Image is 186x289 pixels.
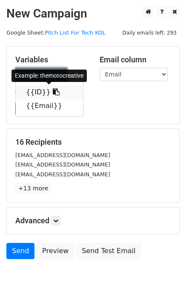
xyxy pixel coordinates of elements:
[11,70,87,82] div: Example: themotocreative
[119,28,180,38] span: Daily emails left: 293
[15,152,110,158] small: [EMAIL_ADDRESS][DOMAIN_NAME]
[100,55,171,64] h5: Email column
[15,183,51,194] a: +13 more
[15,171,110,178] small: [EMAIL_ADDRESS][DOMAIN_NAME]
[6,6,180,21] h2: New Campaign
[143,248,186,289] iframe: Chat Widget
[45,29,106,36] a: Pitch List For Tech KOL
[76,243,141,259] a: Send Test Email
[15,137,171,147] h5: 16 Recipients
[15,161,110,168] small: [EMAIL_ADDRESS][DOMAIN_NAME]
[15,55,87,64] h5: Variables
[6,29,106,36] small: Google Sheet:
[16,99,83,113] a: {{Email}}
[16,85,83,99] a: {{ID}}
[37,243,74,259] a: Preview
[15,216,171,225] h5: Advanced
[6,243,34,259] a: Send
[119,29,180,36] a: Daily emails left: 293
